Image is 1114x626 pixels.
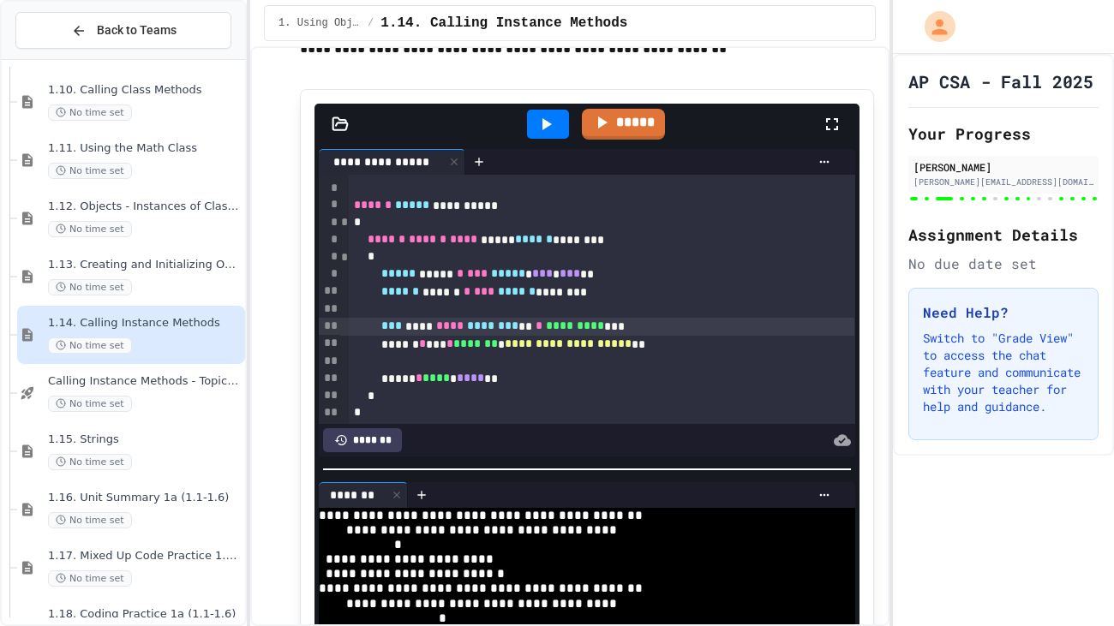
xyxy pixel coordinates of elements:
[368,16,374,30] span: /
[48,454,132,470] span: No time set
[48,491,242,505] span: 1.16. Unit Summary 1a (1.1-1.6)
[913,159,1093,175] div: [PERSON_NAME]
[48,432,242,447] span: 1.15. Strings
[48,607,242,622] span: 1.18. Coding Practice 1a (1.1-1.6)
[48,374,242,389] span: Calling Instance Methods - Topic 1.14
[48,570,132,587] span: No time set
[48,512,132,528] span: No time set
[48,141,242,156] span: 1.11. Using the Math Class
[48,549,242,563] span: 1.17. Mixed Up Code Practice 1.1-1.6
[48,279,132,295] span: No time set
[923,302,1084,323] h3: Need Help?
[97,21,177,39] span: Back to Teams
[908,69,1093,93] h1: AP CSA - Fall 2025
[48,104,132,121] span: No time set
[923,330,1084,415] p: Switch to "Grade View" to access the chat feature and communicate with your teacher for help and ...
[908,122,1099,146] h2: Your Progress
[48,221,132,237] span: No time set
[908,253,1099,274] div: No due date set
[15,12,231,49] button: Back to Teams
[48,163,132,179] span: No time set
[48,337,132,354] span: No time set
[908,223,1099,247] h2: Assignment Details
[48,200,242,214] span: 1.12. Objects - Instances of Classes
[913,176,1093,188] div: [PERSON_NAME][EMAIL_ADDRESS][DOMAIN_NAME]
[278,16,361,30] span: 1. Using Objects and Methods
[48,258,242,272] span: 1.13. Creating and Initializing Objects: Constructors
[907,7,960,46] div: My Account
[48,396,132,412] span: No time set
[48,83,242,98] span: 1.10. Calling Class Methods
[48,316,242,331] span: 1.14. Calling Instance Methods
[380,13,627,33] span: 1.14. Calling Instance Methods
